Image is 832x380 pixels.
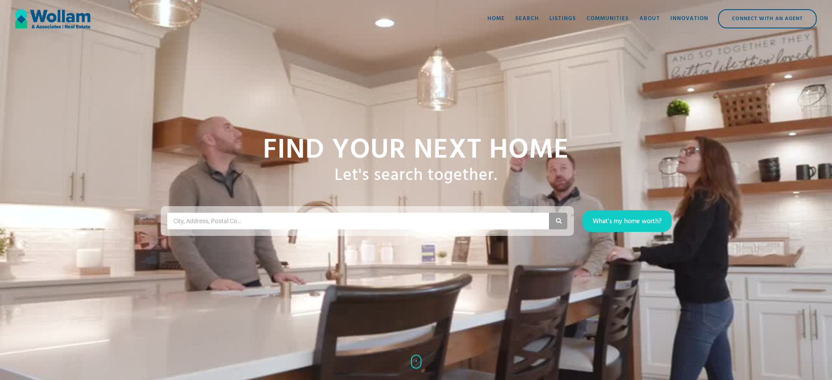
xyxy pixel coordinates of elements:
div: Home [487,14,505,23]
div: Search [515,14,539,23]
div: Innovation [670,14,708,23]
a: About [634,6,665,32]
a: What's my home worth? [583,210,672,232]
h1: Let's search together. [335,166,497,186]
h1: Find your NExt home [263,135,569,166]
a: Communities [581,6,634,32]
a: Listings [544,6,581,32]
div: Communities [587,14,629,23]
a: Search [510,6,544,32]
button: Search [549,213,567,229]
a: home [15,6,90,32]
a: Connect with an Agent [718,9,817,28]
input: City, Address, Postal Code, MLS ID [173,214,244,228]
div: Connect with an Agent [719,10,816,28]
div: Listings [549,14,576,23]
a: Innovation [665,6,714,32]
div: About [639,14,660,23]
a: Home [482,6,510,32]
